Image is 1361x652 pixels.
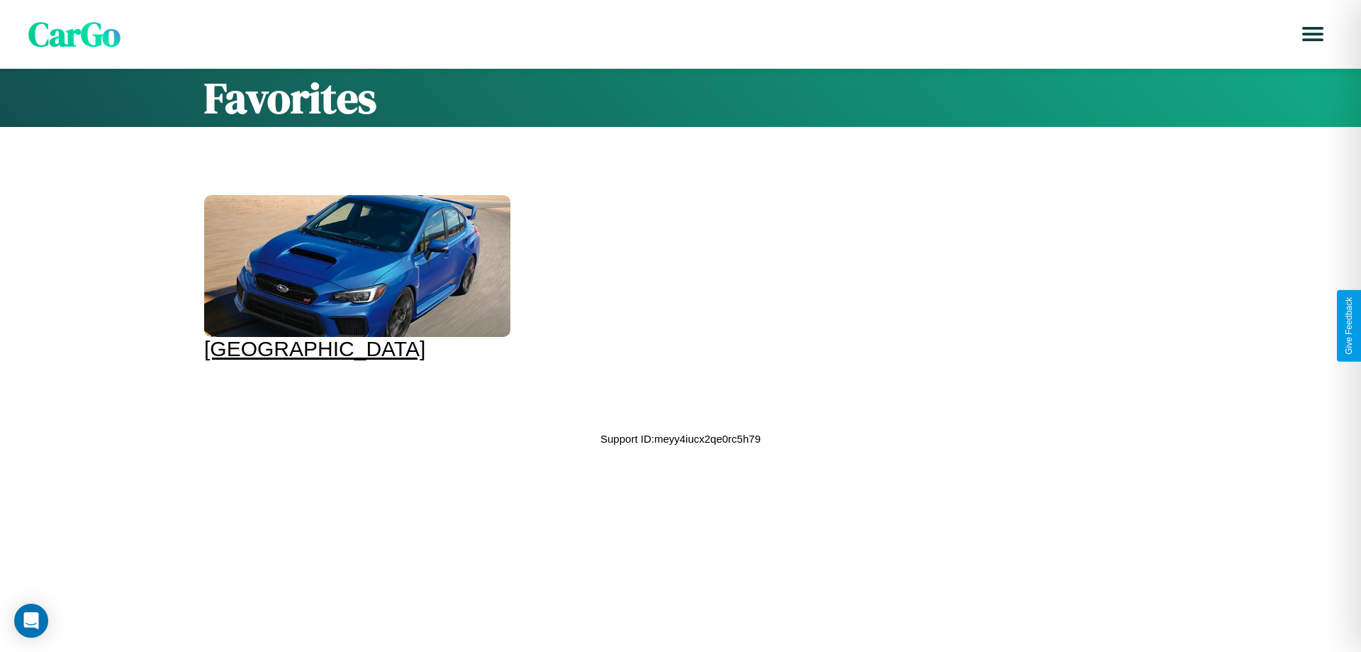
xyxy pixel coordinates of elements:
[28,11,121,57] span: CarGo
[1344,297,1354,355] div: Give Feedback
[1293,14,1333,54] button: Open menu
[204,69,1157,127] h1: Favorites
[204,337,510,361] div: [GEOGRAPHIC_DATA]
[600,429,761,448] p: Support ID: meyy4iucx2qe0rc5h79
[14,604,48,638] div: Open Intercom Messenger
